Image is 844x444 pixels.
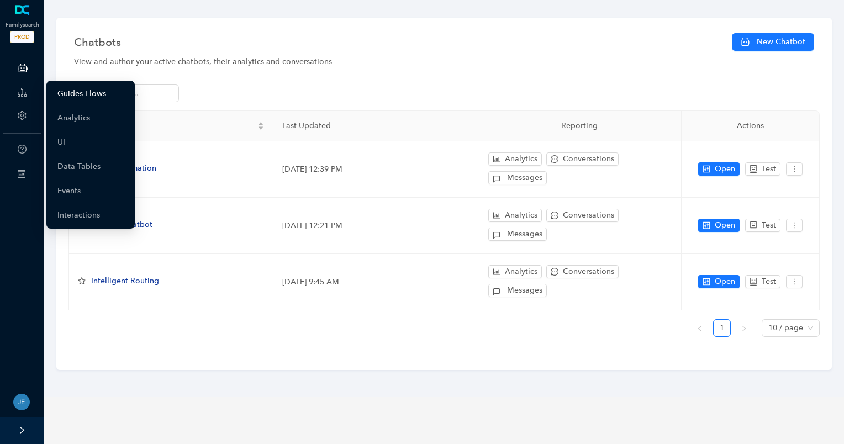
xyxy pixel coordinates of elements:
[703,221,710,229] span: control
[57,156,101,178] a: Data Tables
[691,319,709,337] li: Previous Page
[493,155,500,163] span: bar-chart
[488,284,547,297] button: Messages
[57,131,65,154] a: UI
[714,320,730,336] a: 1
[750,278,757,286] span: robot
[745,219,780,232] button: robotTest
[745,162,780,176] button: robotTest
[74,33,121,51] span: Chatbots
[74,56,814,68] div: View and author your active chatbots, their analytics and conversations
[735,319,753,337] li: Next Page
[762,219,776,231] span: Test
[546,152,619,166] button: messageConversations
[682,111,820,141] th: Actions
[18,111,27,120] span: setting
[790,278,798,286] span: more
[698,162,740,176] button: controlOpen
[57,107,90,129] a: Analytics
[551,212,558,219] span: message
[273,254,478,310] td: [DATE] 9:45 AM
[786,162,803,176] button: more
[698,219,740,232] button: controlOpen
[745,275,780,288] button: robotTest
[703,278,710,286] span: control
[488,209,542,222] button: bar-chartAnalytics
[715,219,735,231] span: Open
[507,172,542,184] span: Messages
[697,325,703,332] span: left
[273,198,478,254] td: [DATE] 12:21 PM
[488,265,542,278] button: bar-chartAnalytics
[273,141,478,198] td: [DATE] 12:39 PM
[505,266,537,278] span: Analytics
[713,319,731,337] li: 1
[488,152,542,166] button: bar-chartAnalytics
[78,120,255,132] span: Name
[505,153,537,165] span: Analytics
[273,111,478,141] th: Last Updated
[762,163,776,175] span: Test
[750,221,757,229] span: robot
[790,165,798,173] span: more
[505,209,537,221] span: Analytics
[57,204,100,226] a: Interactions
[10,31,34,43] span: PROD
[546,209,619,222] button: messageConversations
[786,219,803,232] button: more
[551,155,558,163] span: message
[563,266,614,278] span: Conversations
[786,275,803,288] button: more
[546,265,619,278] button: messageConversations
[488,171,547,184] button: Messages
[13,394,30,410] img: 98bb6d4b6dce8827b93b7ccbfac03ea2
[551,268,558,276] span: message
[691,319,709,337] button: left
[715,276,735,288] span: Open
[507,284,542,297] span: Messages
[57,83,106,105] a: Guides Flows
[493,212,500,219] span: bar-chart
[488,228,547,241] button: Messages
[735,319,753,337] button: right
[507,228,542,240] span: Messages
[91,276,159,286] span: Intelligent Routing
[698,275,740,288] button: controlOpen
[762,319,820,337] div: Page Size
[750,165,757,173] span: robot
[563,209,614,221] span: Conversations
[715,163,735,175] span: Open
[57,180,81,202] a: Events
[732,33,814,51] button: New Chatbot
[757,36,805,48] span: New Chatbot
[18,145,27,154] span: question-circle
[477,111,682,141] th: Reporting
[762,276,776,288] span: Test
[790,221,798,229] span: more
[703,165,710,173] span: control
[563,153,614,165] span: Conversations
[741,325,747,332] span: right
[768,320,813,336] span: 10 / page
[493,268,500,276] span: bar-chart
[78,277,86,285] span: star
